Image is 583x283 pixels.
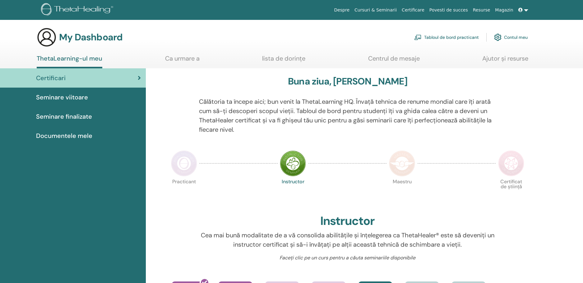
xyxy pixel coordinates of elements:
a: Cursuri & Seminarii [352,4,399,16]
a: Despre [331,4,352,16]
h2: Instructor [320,214,375,228]
p: Cea mai bună modalitate de a vă consolida abilitățile și înțelegerea ca ThetaHealer® este să deve... [199,231,496,249]
span: Documentele mele [36,131,92,140]
a: Resurse [470,4,493,16]
a: Contul meu [494,30,528,44]
a: lista de dorințe [262,55,305,67]
a: Ca urmare a [165,55,200,67]
a: Certificare [399,4,427,16]
h3: My Dashboard [59,32,123,43]
img: Instructor [280,150,306,176]
a: Ajutor și resurse [482,55,528,67]
span: Certificari [36,73,66,83]
h3: Buna ziua, [PERSON_NAME] [288,76,407,87]
img: Master [389,150,415,176]
img: logo.png [41,3,115,17]
img: generic-user-icon.jpg [37,27,57,47]
a: ThetaLearning-ul meu [37,55,102,68]
img: Certificate of Science [498,150,524,176]
span: Seminare finalizate [36,112,92,121]
p: Instructor [280,179,306,205]
p: Faceți clic pe un curs pentru a căuta seminariile disponibile [199,254,496,262]
span: Seminare viitoare [36,93,88,102]
p: Călătoria ta începe aici; bun venit la ThetaLearning HQ. Învață tehnica de renume mondial care îț... [199,97,496,134]
img: chalkboard-teacher.svg [414,34,422,40]
a: Magazin [493,4,516,16]
img: Practitioner [171,150,197,176]
a: Centrul de mesaje [368,55,420,67]
p: Practicant [171,179,197,205]
a: Povesti de succes [427,4,470,16]
p: Certificat de știință [498,179,524,205]
a: Tabloul de bord practicant [414,30,479,44]
p: Maestru [389,179,415,205]
img: cog.svg [494,32,502,43]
